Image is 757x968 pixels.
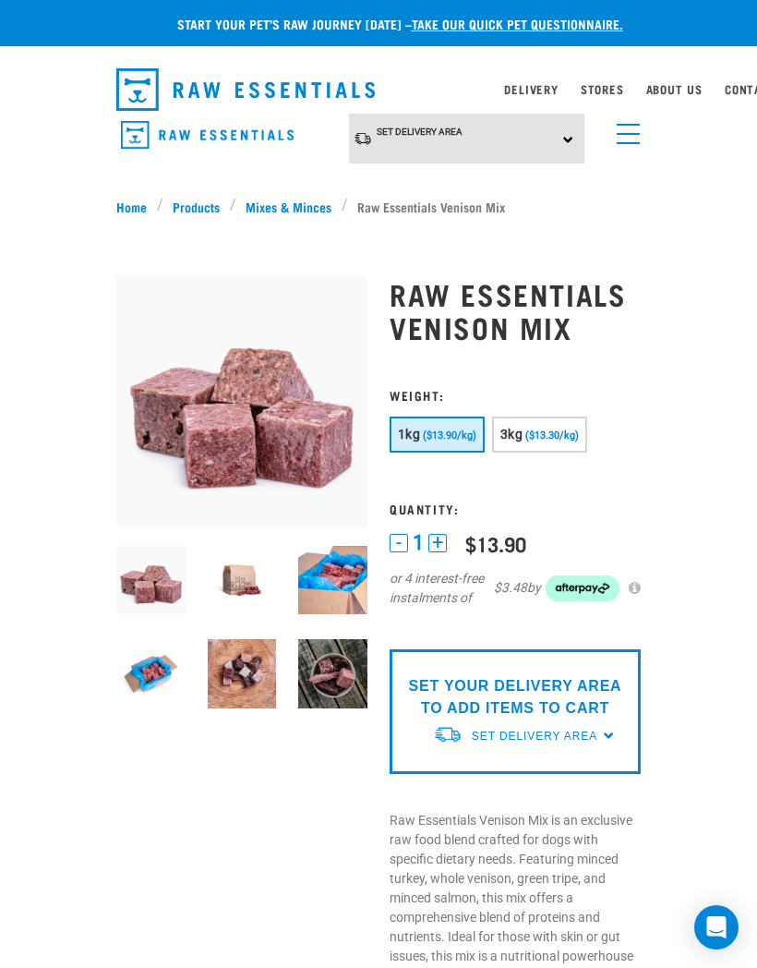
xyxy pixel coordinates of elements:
span: $3.48 [494,578,527,598]
span: ($13.90/kg) [423,430,476,442]
img: van-moving.png [433,725,463,744]
a: Stores [581,86,624,92]
img: 1113 RE Venison Mix 01 [116,546,186,615]
img: Afterpay [546,575,619,601]
span: 1 [413,533,424,552]
img: Lamb Salmon Duck Possum Heart Mixes [208,639,277,708]
h1: Raw Essentials Venison Mix [390,277,641,344]
button: - [390,534,408,552]
img: Raw Essentials Logo [121,121,294,150]
span: Set Delivery Area [472,730,597,743]
a: Home [116,197,157,216]
h3: Weight: [390,388,641,402]
span: ($13.30/kg) [525,430,579,442]
img: 1113 RE Venison Mix 01 [116,276,367,527]
div: $13.90 [465,532,526,555]
img: Raw Essentials 2024 July2597 [298,546,367,615]
a: About Us [646,86,703,92]
span: Set Delivery Area [377,127,463,137]
img: Raw Essentials Bulk 10kg Raw Dog Food Box Exterior Design [208,546,277,615]
div: Open Intercom Messenger [694,905,739,950]
a: Products [163,197,230,216]
img: Raw Essentials Bulk 10kg Raw Dog Food Box [116,639,186,708]
nav: dropdown navigation [102,61,655,118]
span: 1kg [398,427,420,442]
nav: breadcrumbs [116,197,641,216]
p: SET YOUR DELIVERY AREA TO ADD ITEMS TO CART [403,675,627,720]
button: 3kg ($13.30/kg) [492,417,587,453]
a: take our quick pet questionnaire. [412,20,623,27]
a: menu [607,113,641,146]
h3: Quantity: [390,502,641,515]
button: 1kg ($13.90/kg) [390,417,485,453]
a: Delivery [504,86,558,92]
div: or 4 interest-free instalments of by [390,569,641,608]
img: van-moving.png [354,131,372,146]
a: Mixes & Minces [236,197,342,216]
button: + [428,534,447,552]
span: 3kg [500,427,523,442]
img: THK Wallaby Fillet Chicken Neck TH [298,639,367,708]
img: Raw Essentials Logo [116,68,375,111]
